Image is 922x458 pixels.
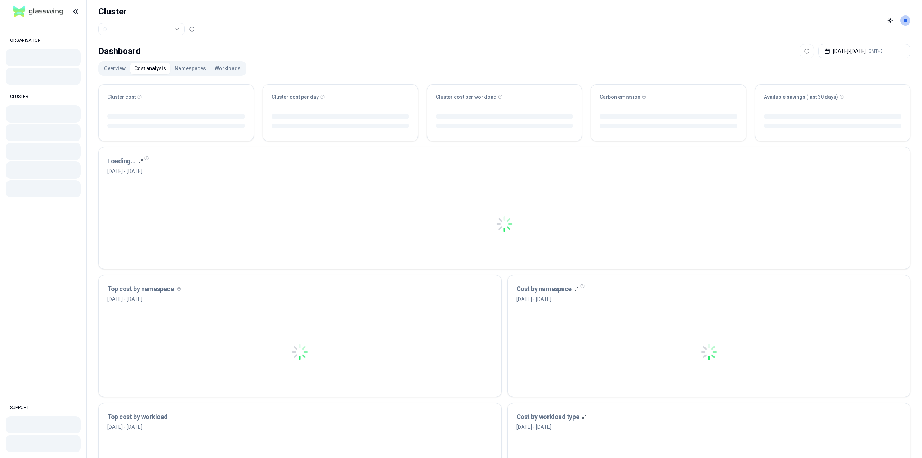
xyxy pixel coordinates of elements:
div: Cluster cost per day [272,93,409,101]
div: Cluster cost per workload [436,93,573,101]
div: SUPPORT [6,400,81,415]
div: Cluster cost [107,93,245,101]
h3: Cost by workload type [516,412,579,422]
div: CLUSTER [6,89,81,104]
button: Namespaces [170,63,210,74]
div: Carbon emission [600,93,737,101]
p: [DATE] - [DATE] [107,295,493,303]
div: Dashboard [98,44,141,58]
span: [DATE] - [DATE] [516,423,587,431]
button: Workloads [210,63,245,74]
span: [DATE] - [DATE] [107,168,143,175]
h3: Cost by namespace [516,284,572,294]
h1: Cluster [98,6,195,17]
button: Select a value [98,23,185,35]
h3: Top cost by workload [107,412,493,422]
button: [DATE]-[DATE]GMT+3 [818,44,910,58]
span: GMT+3 [869,48,883,54]
h3: Top cost by namespace [107,284,493,294]
span: [DATE] - [DATE] [516,295,579,303]
button: Cost analysis [130,63,170,74]
img: GlassWing [10,3,66,20]
button: Overview [100,63,130,74]
div: Available savings (last 30 days) [764,93,901,101]
h3: Loading... [107,156,136,166]
div: ORGANISATION [6,33,81,48]
p: [DATE] - [DATE] [107,423,493,431]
